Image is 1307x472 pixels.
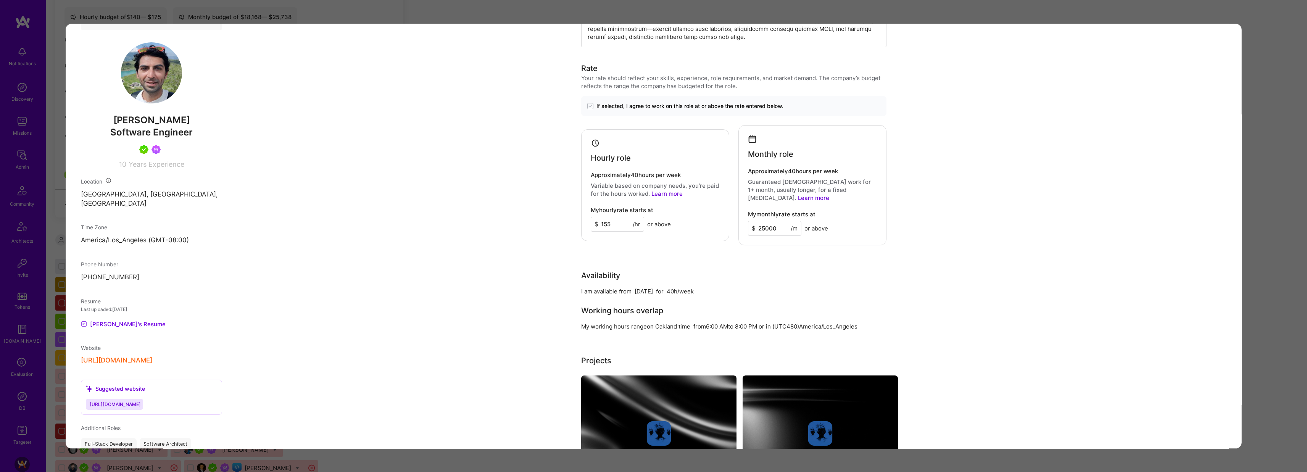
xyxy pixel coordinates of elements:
[591,182,720,198] p: Variable based on company needs, you’re paid for the hours worked.
[693,322,857,330] span: from in (UTC 480 ) America/Los_Angeles
[81,425,120,431] span: Additional Roles
[85,385,145,393] div: Suggested website
[646,421,671,446] img: Company logo
[65,24,1242,448] div: modal
[81,236,222,245] p: America/Los_Angeles (GMT-08:00 )
[81,298,100,304] span: Resume
[89,401,140,407] span: [URL][DOMAIN_NAME]
[595,220,598,228] span: $
[804,224,828,232] span: or above
[121,98,182,105] a: User Avatar
[81,319,165,329] a: [PERSON_NAME]'s Resume
[633,220,640,228] span: /hr
[110,127,192,138] span: Software Engineer
[748,211,815,217] h4: My monthly rate starts at
[591,172,720,179] h4: Approximately 40 hours per week
[81,305,222,313] div: Last uploaded: [DATE]
[591,207,653,214] h4: My hourly rate starts at
[748,149,793,158] h4: Monthly role
[748,135,757,143] i: icon Calendar
[667,287,674,295] div: 40
[748,221,801,235] input: XXX
[119,160,126,168] span: 10
[81,261,118,267] span: Phone Number
[121,42,182,103] img: User Avatar
[139,145,148,154] img: A.Teamer in Residence
[748,168,877,174] h4: Approximately 40 hours per week
[635,287,653,295] div: [DATE]
[128,160,184,168] span: Years Experience
[748,177,877,201] p: Guaranteed [DEMOGRAPHIC_DATA] work for 1+ month, usually longer, for a fixed [MEDICAL_DATA].
[581,354,611,366] div: Projects
[81,438,136,450] div: Full-Stack Developer
[81,356,152,364] button: [URL][DOMAIN_NAME]
[656,287,664,295] div: for
[591,139,600,147] i: icon Clock
[81,321,87,327] img: Resume
[591,153,631,163] h4: Hourly role
[581,269,620,281] div: Availability
[647,220,671,228] span: or above
[139,438,191,450] div: Software Architect
[581,287,632,295] div: I am available from
[791,224,798,232] span: /m
[581,74,886,90] div: Your rate should reflect your skills, experience, role requirements, and market demand. The compa...
[808,421,832,446] img: Company logo
[596,102,783,110] span: If selected, I agree to work on this role at or above the rate entered below.
[81,273,222,282] p: [PHONE_NUMBER]
[581,63,598,74] div: Rate
[151,145,160,154] img: Been on Mission
[581,304,663,316] div: Working hours overlap
[674,287,694,295] div: h/week
[651,190,683,197] a: Learn more
[81,114,222,126] span: [PERSON_NAME]
[752,224,756,232] span: $
[581,322,690,330] div: My working hours range on Oakland time
[81,345,100,351] span: Website
[81,177,222,185] div: Location
[591,217,644,232] input: XXX
[798,194,829,201] a: Learn more
[85,385,92,392] i: icon SuggestedTeams
[706,322,764,330] span: 6:00 AM to 8:00 PM or
[81,190,222,208] p: [GEOGRAPHIC_DATA], [GEOGRAPHIC_DATA], [GEOGRAPHIC_DATA]
[81,224,107,230] span: Time Zone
